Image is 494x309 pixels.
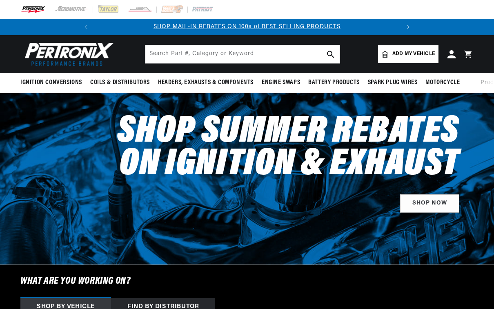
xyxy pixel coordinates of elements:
a: Shop Now [400,194,459,213]
span: Coils & Distributors [90,78,150,87]
span: Ignition Conversions [20,78,82,87]
summary: Motorcycle [421,73,464,92]
summary: Engine Swaps [258,73,304,92]
summary: Headers, Exhausts & Components [154,73,258,92]
summary: Coils & Distributors [86,73,154,92]
summary: Spark Plug Wires [364,73,422,92]
span: Spark Plug Wires [368,78,418,87]
summary: Battery Products [304,73,364,92]
span: Motorcycle [425,78,460,87]
span: Headers, Exhausts & Components [158,78,254,87]
a: Add my vehicle [378,45,438,63]
span: Engine Swaps [262,78,300,87]
div: 1 of 2 [94,22,400,31]
button: Translation missing: en.sections.announcements.previous_announcement [78,19,94,35]
span: Add my vehicle [392,50,435,58]
button: search button [322,45,340,63]
a: SHOP MAIL-IN REBATES ON 100s of BEST SELLING PRODUCTS [154,24,340,30]
h2: Shop Summer Rebates on Ignition & Exhaust [110,116,459,181]
input: Search Part #, Category or Keyword [145,45,340,63]
summary: Ignition Conversions [20,73,86,92]
button: Translation missing: en.sections.announcements.next_announcement [400,19,416,35]
span: Battery Products [308,78,360,87]
div: Announcement [94,22,400,31]
img: Pertronix [20,40,114,68]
